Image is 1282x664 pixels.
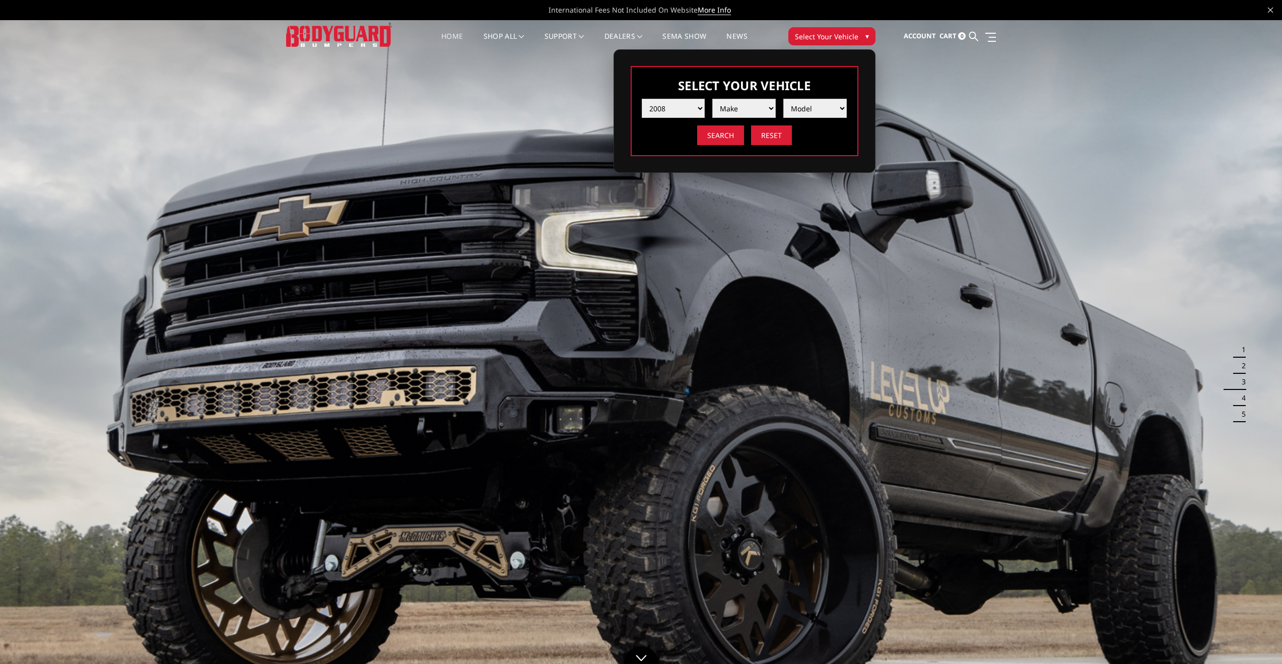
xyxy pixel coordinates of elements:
a: Home [441,33,463,52]
span: Select Your Vehicle [795,31,858,42]
span: ▾ [865,31,869,41]
button: 3 of 5 [1236,374,1246,390]
button: 2 of 5 [1236,358,1246,374]
a: News [726,33,747,52]
a: More Info [698,5,731,15]
input: Reset [751,125,792,145]
button: 4 of 5 [1236,390,1246,406]
a: SEMA Show [662,33,706,52]
h3: Select Your Vehicle [642,77,847,94]
a: Dealers [604,33,643,52]
a: Support [545,33,584,52]
a: Click to Down [624,646,659,664]
a: Cart 0 [939,23,966,50]
a: shop all [484,33,524,52]
select: Please select the value from list. [712,99,776,118]
button: 1 of 5 [1236,342,1246,358]
button: 5 of 5 [1236,406,1246,422]
img: BODYGUARD BUMPERS [286,26,392,46]
a: Account [904,23,936,50]
span: Cart [939,31,957,40]
span: Account [904,31,936,40]
input: Search [697,125,744,145]
span: 0 [958,32,966,40]
button: Select Your Vehicle [788,27,875,45]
